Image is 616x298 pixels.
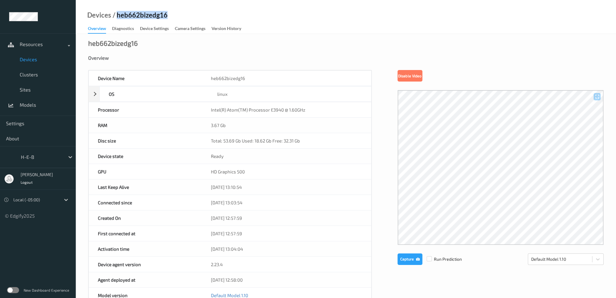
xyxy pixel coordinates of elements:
a: Diagnostics [112,25,140,33]
div: / heb662bizedg16 [111,12,168,18]
div: Overview [88,55,604,61]
div: Device state [89,149,202,164]
div: GPU [89,164,202,179]
a: Overview [88,25,112,34]
div: heb662bizedg16 [88,40,138,46]
div: Version History [211,25,241,33]
div: First connected at [89,226,202,241]
div: [DATE] 13:10:54 [202,179,371,195]
div: [DATE] 12:58:00 [202,272,371,287]
div: Last Keep Alive [89,179,202,195]
div: Agent deployed at [89,272,202,287]
div: Device agent version [89,257,202,272]
div: [DATE] 13:03:54 [202,195,371,210]
div: Total: 53.69 Gb Used: 18.62 Gb Free: 32.31 Gb [202,133,371,148]
div: Disc size [89,133,202,148]
div: [DATE] 12:57:59 [202,226,371,241]
div: [DATE] 12:57:59 [202,210,371,226]
div: OS [100,86,208,102]
div: Device Settings [140,25,169,33]
div: Created On [89,210,202,226]
a: Devices [87,12,111,18]
div: Activation time [89,241,202,256]
div: 2.23.4 [202,257,371,272]
div: [DATE] 13:04:04 [202,241,371,256]
div: Overview [88,25,106,34]
div: Processor [89,102,202,117]
div: HD Graphics 500 [202,164,371,179]
div: Diagnostics [112,25,134,33]
div: linux [208,86,371,102]
button: Capture [398,253,422,265]
a: Device Settings [140,25,175,33]
span: Run Prediction [422,256,462,262]
div: Device Name [89,71,202,86]
div: OSlinux [88,86,371,102]
div: heb662bizedg16 [202,71,371,86]
div: RAM [89,118,202,133]
a: Default Model 1.10 [211,293,248,298]
div: 3.67 Gb [202,118,371,133]
div: Camera Settings [175,25,205,33]
div: Connected since [89,195,202,210]
a: Version History [211,25,247,33]
button: Disable Video [398,70,422,82]
div: Ready [202,149,371,164]
a: Camera Settings [175,25,211,33]
div: Intel(R) Atom(TM) Processor E3940 @ 1.60GHz [202,102,371,117]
